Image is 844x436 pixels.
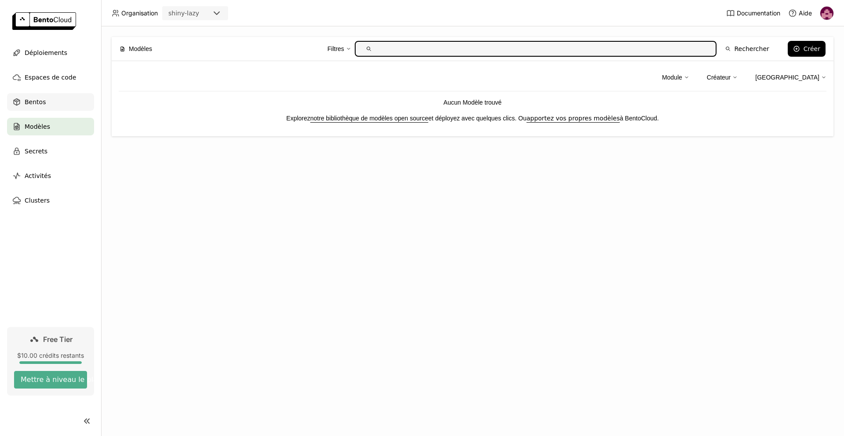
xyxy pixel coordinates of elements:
a: Déploiements [7,44,94,62]
a: Activités [7,167,94,185]
button: Rechercher [720,41,774,57]
div: Filtres [327,44,344,54]
a: Espaces de code [7,69,94,86]
div: [GEOGRAPHIC_DATA] [755,68,826,87]
img: Antoine Marcel [820,7,833,20]
a: apportez vos propres modèles [527,115,620,122]
span: Secrets [25,146,47,156]
button: Créer [788,41,826,57]
img: logo [12,12,76,30]
div: Créateur [707,68,738,87]
span: Free Tier [43,335,73,344]
span: Modèles [25,121,50,132]
div: Créer [804,45,820,52]
a: Bentos [7,93,94,111]
span: Modèles [129,44,152,54]
input: Selected shiny-lazy. [200,9,201,18]
span: Espaces de code [25,72,76,83]
a: Documentation [726,9,780,18]
p: Aucun Modèle trouvé [119,98,826,107]
div: Filtres [327,40,351,58]
div: Créateur [707,73,731,82]
div: Module [662,68,689,87]
button: Mettre à niveau le plan [14,371,87,389]
p: Explorez et déployez avec quelques clics. Ou à BentoCloud. [119,113,826,123]
div: [GEOGRAPHIC_DATA] [755,73,819,82]
div: $10.00 crédits restants [14,352,87,360]
span: Activités [25,171,51,181]
span: Bentos [25,97,46,107]
a: Secrets [7,142,94,160]
div: Aide [788,9,812,18]
span: Déploiements [25,47,67,58]
span: Aide [799,9,812,17]
span: Organisation [121,9,158,17]
div: Module [662,73,682,82]
div: shiny-lazy [168,9,199,18]
span: Clusters [25,195,50,206]
span: Documentation [737,9,780,17]
a: Clusters [7,192,94,209]
a: Modèles [7,118,94,135]
a: Free Tier$10.00 crédits restantsMettre à niveau le plan [7,327,94,396]
a: notre bibliothèque de modèles open source [310,115,429,122]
